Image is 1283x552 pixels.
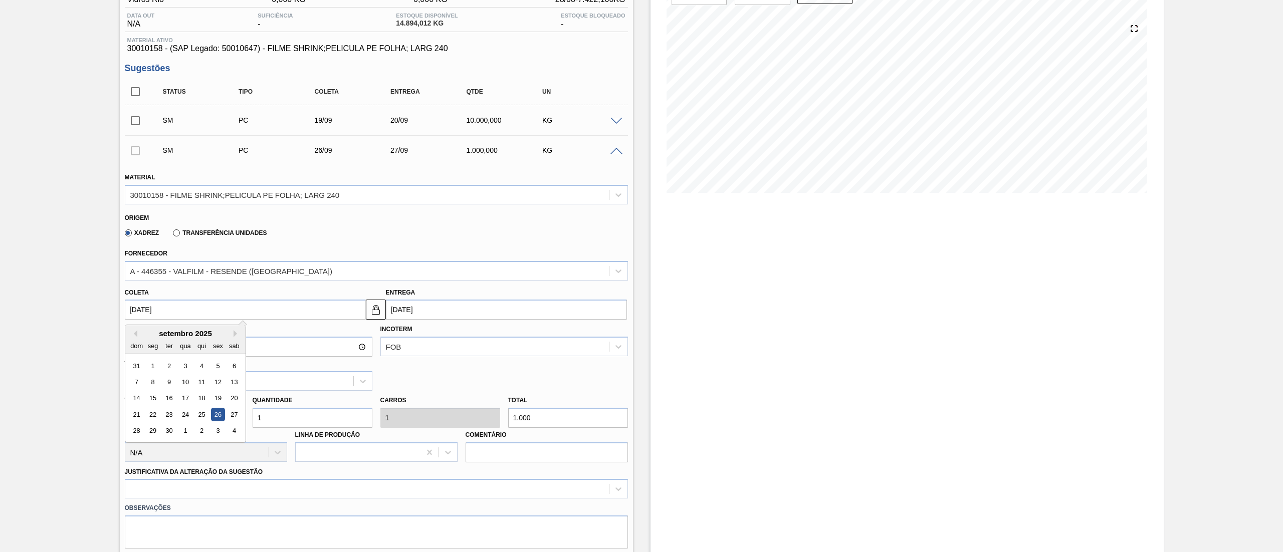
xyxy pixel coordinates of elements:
div: Choose terça-feira, 16 de setembro de 2025 [162,392,175,405]
label: Transferência Unidades [173,229,267,236]
div: sab [227,339,241,353]
label: Total [508,397,528,404]
label: Comentário [466,428,628,442]
img: locked [370,304,382,316]
span: Material ativo [127,37,625,43]
label: Observações [125,501,628,515]
div: dom [130,339,143,353]
div: 27/09/2025 [388,146,475,154]
div: Choose terça-feira, 2 de setembro de 2025 [162,359,175,373]
div: Choose domingo, 7 de setembro de 2025 [130,375,143,389]
div: Choose sábado, 27 de setembro de 2025 [227,408,241,421]
div: 30010158 - FILME SHRINK;PELICULA PE FOLHA; LARG 240 [130,190,340,199]
div: FOB [386,343,401,351]
label: Quantidade [253,397,293,404]
span: Data out [127,13,155,19]
div: 26/09/2025 [312,146,398,154]
label: Carros [380,397,406,404]
label: Xadrez [125,229,159,236]
h3: Sugestões [125,63,628,74]
div: Choose quarta-feira, 24 de setembro de 2025 [178,408,192,421]
div: Choose sábado, 13 de setembro de 2025 [227,375,241,389]
div: Choose domingo, 28 de setembro de 2025 [130,424,143,438]
div: Choose segunda-feira, 15 de setembro de 2025 [146,392,159,405]
label: Origem [125,214,149,221]
label: Linha de Produção [295,431,360,438]
span: 14.894,012 KG [396,20,458,27]
div: seg [146,339,159,353]
div: Choose terça-feira, 30 de setembro de 2025 [162,424,175,438]
div: Choose sexta-feira, 26 de setembro de 2025 [211,408,225,421]
div: A - 446355 - VALFILM - RESENDE ([GEOGRAPHIC_DATA]) [130,266,332,275]
div: Choose domingo, 31 de agosto de 2025 [130,359,143,373]
div: Choose quarta-feira, 3 de setembro de 2025 [178,359,192,373]
div: qua [178,339,192,353]
div: qui [194,339,208,353]
div: Qtde [464,88,550,95]
span: Suficiência [258,13,293,19]
button: Previous Month [130,330,137,337]
span: Estoque Bloqueado [561,13,625,19]
div: Choose terça-feira, 9 de setembro de 2025 [162,375,175,389]
div: 20/09/2025 [388,116,475,124]
div: Choose terça-feira, 23 de setembro de 2025 [162,408,175,421]
div: Choose segunda-feira, 22 de setembro de 2025 [146,408,159,421]
div: Choose sexta-feira, 12 de setembro de 2025 [211,375,225,389]
div: Entrega [388,88,475,95]
div: N/A [125,13,157,29]
button: locked [366,300,386,320]
div: Choose quinta-feira, 25 de setembro de 2025 [194,408,208,421]
div: Choose quinta-feira, 2 de outubro de 2025 [194,424,208,438]
div: Choose segunda-feira, 29 de setembro de 2025 [146,424,159,438]
div: Coleta [312,88,398,95]
div: Choose sábado, 6 de setembro de 2025 [227,359,241,373]
span: Estoque Disponível [396,13,458,19]
div: Choose segunda-feira, 1 de setembro de 2025 [146,359,159,373]
span: 30010158 - (SAP Legado: 50010647) - FILME SHRINK;PELICULA PE FOLHA; LARG 240 [127,44,625,53]
div: Choose domingo, 21 de setembro de 2025 [130,408,143,421]
div: Choose quarta-feira, 17 de setembro de 2025 [178,392,192,405]
div: Choose quarta-feira, 1 de outubro de 2025 [178,424,192,438]
div: Choose sábado, 20 de setembro de 2025 [227,392,241,405]
div: setembro 2025 [125,329,246,338]
div: 10.000,000 [464,116,550,124]
div: Choose quarta-feira, 10 de setembro de 2025 [178,375,192,389]
div: Choose quinta-feira, 4 de setembro de 2025 [194,359,208,373]
div: 1.000,000 [464,146,550,154]
div: KG [540,116,626,124]
div: Choose quinta-feira, 11 de setembro de 2025 [194,375,208,389]
div: sex [211,339,225,353]
label: Justificativa da Alteração da Sugestão [125,468,263,475]
div: Sugestão Manual [160,116,247,124]
input: dd/mm/yyyy [386,300,627,320]
input: dd/mm/yyyy [125,300,366,320]
div: Pedido de Compra [236,146,323,154]
button: Next Month [234,330,241,337]
div: ter [162,339,175,353]
div: Choose sábado, 4 de outubro de 2025 [227,424,241,438]
label: Incoterm [380,326,412,333]
div: Pedido de Compra [236,116,323,124]
div: 19/09/2025 [312,116,398,124]
label: Coleta [125,289,149,296]
label: Hora Entrega [125,322,372,337]
div: Choose quinta-feira, 18 de setembro de 2025 [194,392,208,405]
label: Fornecedor [125,250,167,257]
div: Choose sexta-feira, 19 de setembro de 2025 [211,392,225,405]
div: Sugestão Manual [160,146,247,154]
div: Choose segunda-feira, 8 de setembro de 2025 [146,375,159,389]
div: Choose sexta-feira, 3 de outubro de 2025 [211,424,225,438]
div: KG [540,146,626,154]
div: Choose sexta-feira, 5 de setembro de 2025 [211,359,225,373]
div: - [558,13,627,29]
div: Choose domingo, 14 de setembro de 2025 [130,392,143,405]
label: Material [125,174,155,181]
label: Entrega [386,289,415,296]
div: month 2025-09 [128,358,242,439]
div: Status [160,88,247,95]
div: UN [540,88,626,95]
div: - [255,13,295,29]
div: Tipo [236,88,323,95]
